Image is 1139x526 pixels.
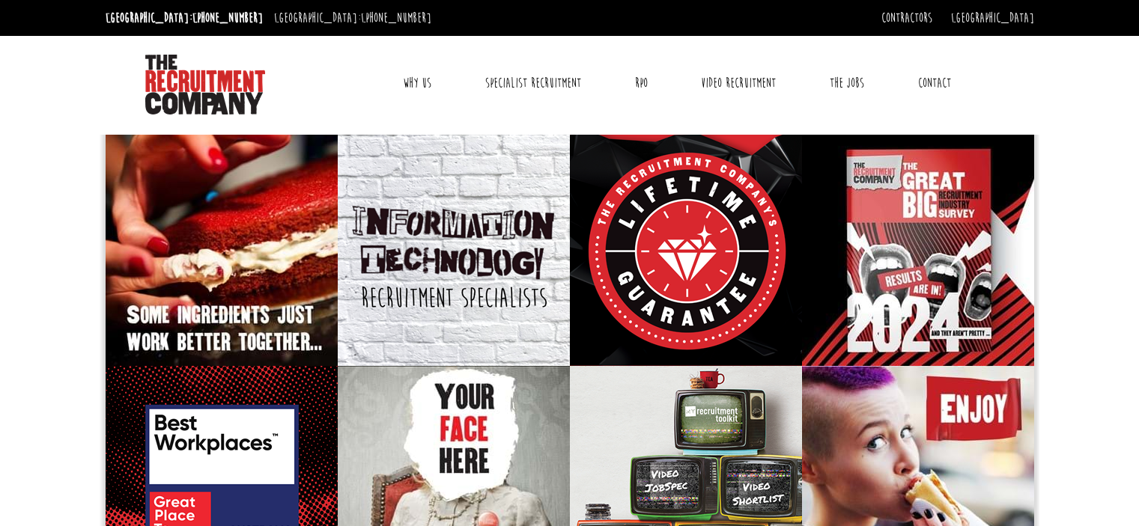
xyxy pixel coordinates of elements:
a: The Jobs [818,64,875,102]
a: Contractors [881,10,932,26]
a: Specialist Recruitment [474,64,592,102]
a: [GEOGRAPHIC_DATA] [951,10,1034,26]
img: The Recruitment Company [145,55,265,114]
a: Contact [907,64,962,102]
li: [GEOGRAPHIC_DATA]: [102,6,267,30]
a: RPO [624,64,659,102]
li: [GEOGRAPHIC_DATA]: [270,6,435,30]
a: Video Recruitment [690,64,787,102]
a: [PHONE_NUMBER] [361,10,431,26]
a: Why Us [392,64,443,102]
a: [PHONE_NUMBER] [192,10,263,26]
